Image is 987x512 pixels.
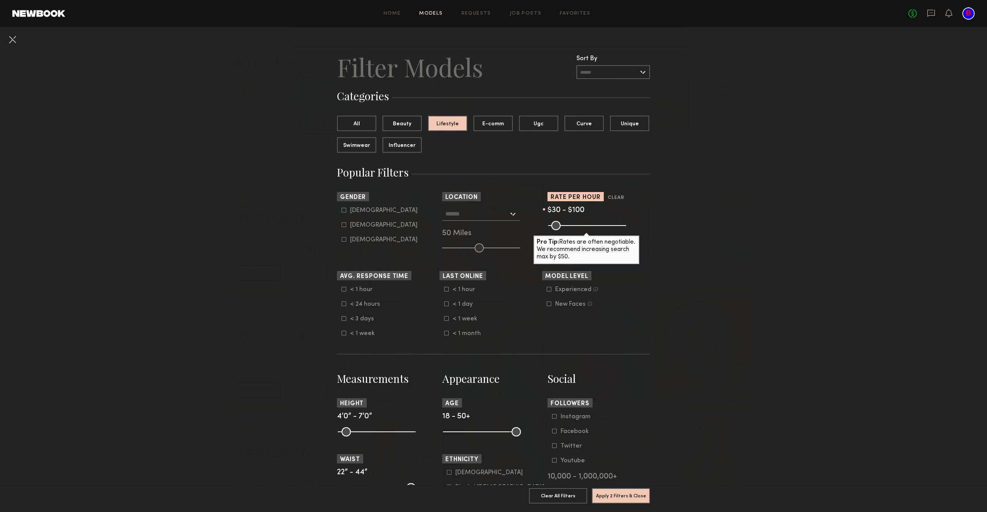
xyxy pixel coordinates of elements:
h3: Social [547,371,650,386]
div: 10,000 - 1,000,000+ [547,473,650,480]
span: Gender [340,195,366,200]
div: < 1 day [453,302,483,307]
div: 50 Miles [442,230,545,237]
button: Clear All Filters [529,488,587,504]
button: Swimwear [337,137,376,153]
div: < 1 week [350,331,380,336]
span: Height [340,401,364,407]
div: Experienced [555,287,591,292]
span: 18 - 50+ [442,413,470,420]
div: Youtube [561,458,591,463]
b: Pro Tip: [537,239,559,245]
div: < 24 hours [350,302,380,307]
a: Job Posts [510,11,542,16]
a: Home [384,11,401,16]
span: Location [445,195,478,200]
span: Last Online [443,274,483,280]
button: Lifestyle [428,116,467,131]
a: Requests [461,11,491,16]
span: Rate per Hour [551,195,601,200]
span: 4’0” - 7’0” [337,413,372,420]
div: Rates are often negotiable. We recommend increasing search max by $50. [534,236,639,264]
div: [DEMOGRAPHIC_DATA] [455,470,523,475]
span: 22” - 44” [337,469,367,476]
div: < 1 hour [453,287,483,292]
div: < 3 days [350,317,380,321]
div: Twitter [561,444,591,448]
span: Followers [551,401,590,407]
h3: Popular Filters [337,165,650,180]
span: Ethnicity [445,457,478,463]
div: < 1 hour [350,287,380,292]
h3: Appearance [442,371,545,386]
div: < 1 month [453,331,483,336]
div: [DEMOGRAPHIC_DATA] [350,223,418,227]
h3: Measurements [337,371,440,386]
button: All [337,116,376,131]
button: Ugc [519,116,558,131]
div: [DEMOGRAPHIC_DATA] [350,237,418,242]
h3: Categories [337,89,650,103]
div: New Faces [555,302,586,307]
div: Sort By [576,56,650,62]
common-close-button: Cancel [6,33,19,47]
button: Apply 2 Filters & Close [592,488,650,504]
a: Favorites [560,11,590,16]
h2: Filter Models [337,52,483,83]
button: Unique [610,116,649,131]
button: Clear [608,194,624,202]
div: < 1 week [453,317,483,321]
div: Instagram [561,414,591,419]
span: $30 - $100 [547,207,584,214]
button: E-comm [473,116,513,131]
span: Waist [340,457,360,463]
button: Curve [564,116,604,131]
span: Avg. Response Time [340,274,408,280]
button: Influencer [382,137,422,153]
button: Cancel [6,33,19,45]
span: Model Level [545,274,588,280]
div: [DEMOGRAPHIC_DATA] [350,208,418,213]
button: Beauty [382,116,422,131]
div: Facebook [561,429,591,434]
a: Models [419,11,443,16]
span: Age [445,401,459,407]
